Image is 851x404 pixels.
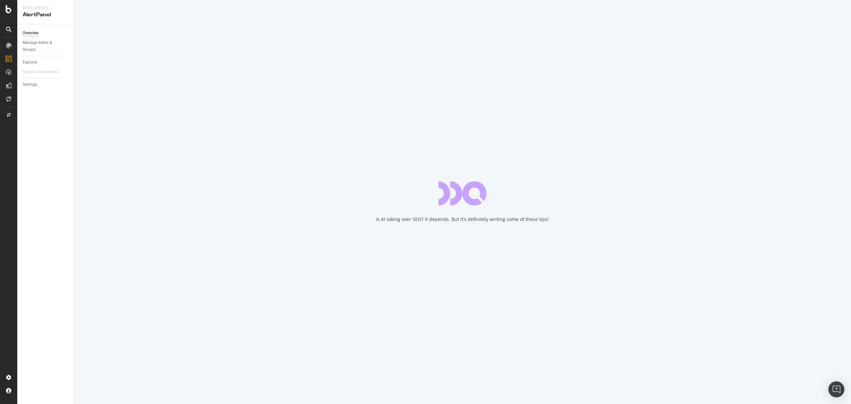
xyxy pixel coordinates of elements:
[23,30,39,37] div: Overview
[376,216,549,223] div: Is AI taking over SEO? It depends. But it’s definitely writing some of these tips!
[23,81,69,88] a: Settings
[23,30,69,37] a: Overview
[828,381,844,397] div: Open Intercom Messenger
[23,69,65,76] a: Explorer Bookmarks
[23,59,69,66] a: Explorer
[438,181,486,205] div: animation
[23,81,37,88] div: Settings
[23,59,37,66] div: Explorer
[23,39,62,53] div: Manage Alerts & Groups
[23,39,69,53] a: Manage Alerts & Groups
[23,5,68,11] div: Intelligence
[23,69,59,76] div: Explorer Bookmarks
[23,11,68,19] div: AlertPanel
